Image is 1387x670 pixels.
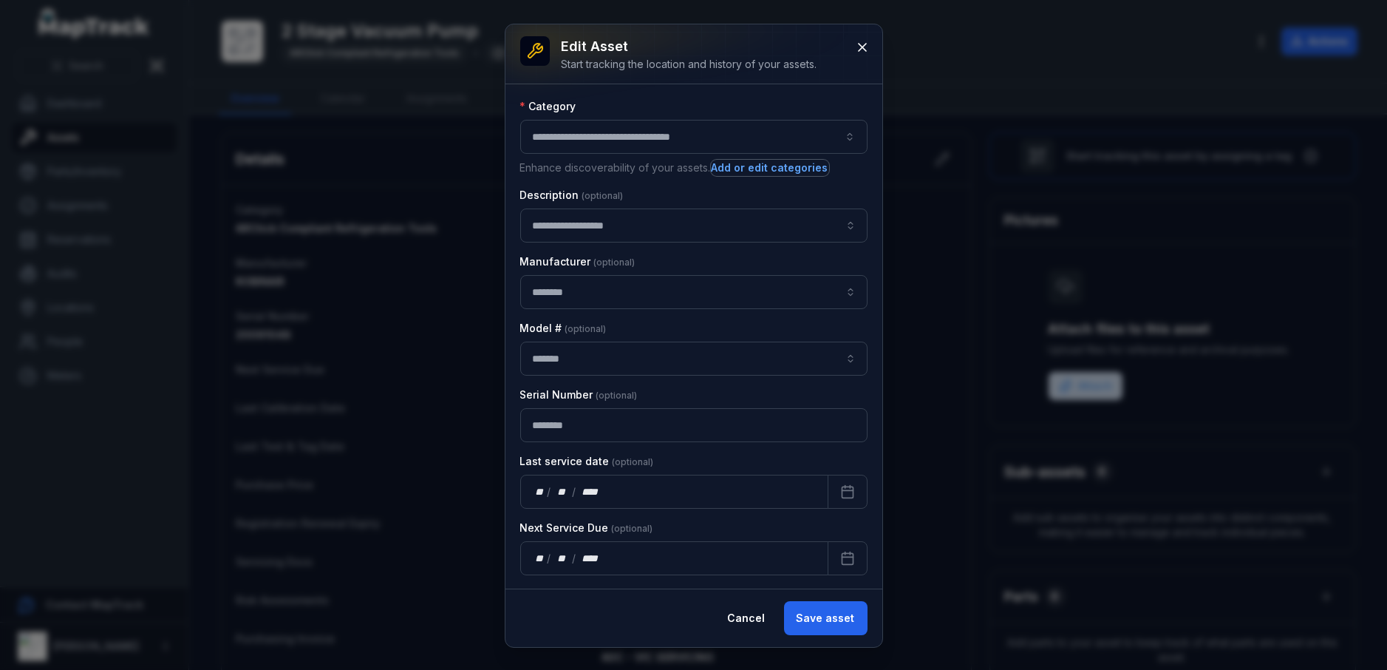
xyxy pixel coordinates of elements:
h3: Edit asset [562,36,817,57]
label: Serial Number [520,388,638,402]
div: month, [552,484,572,499]
div: year, [577,551,604,566]
button: Cancel [715,601,778,635]
label: Model # [520,321,607,336]
div: day, [533,484,548,499]
div: Start tracking the location and history of your assets. [562,57,817,72]
label: Description [520,188,624,203]
div: / [547,551,552,566]
input: asset-edit:cf[8911e168-ef87-4cef-b5a8-a4091c70d285]-label [520,342,868,376]
label: Next Service Due [520,521,653,535]
button: Calendar [828,475,868,509]
label: Manufacturer [520,254,635,269]
div: year, [577,484,604,499]
button: Save asset [784,601,868,635]
input: asset-edit:description-label [520,209,868,243]
input: asset-edit:cf[60b2e9cc-cd0a-41ec-bcee-8b3ef0d6256c]-label [520,275,868,309]
button: Calendar [828,541,868,575]
div: / [572,551,577,566]
label: Purchase Date [520,587,641,602]
div: month, [552,551,572,566]
button: Add or edit categories [711,160,829,176]
div: / [572,484,577,499]
label: Category [520,99,576,114]
label: Last service date [520,454,654,469]
div: day, [533,551,548,566]
div: / [547,484,552,499]
p: Enhance discoverability of your assets. [520,160,868,176]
